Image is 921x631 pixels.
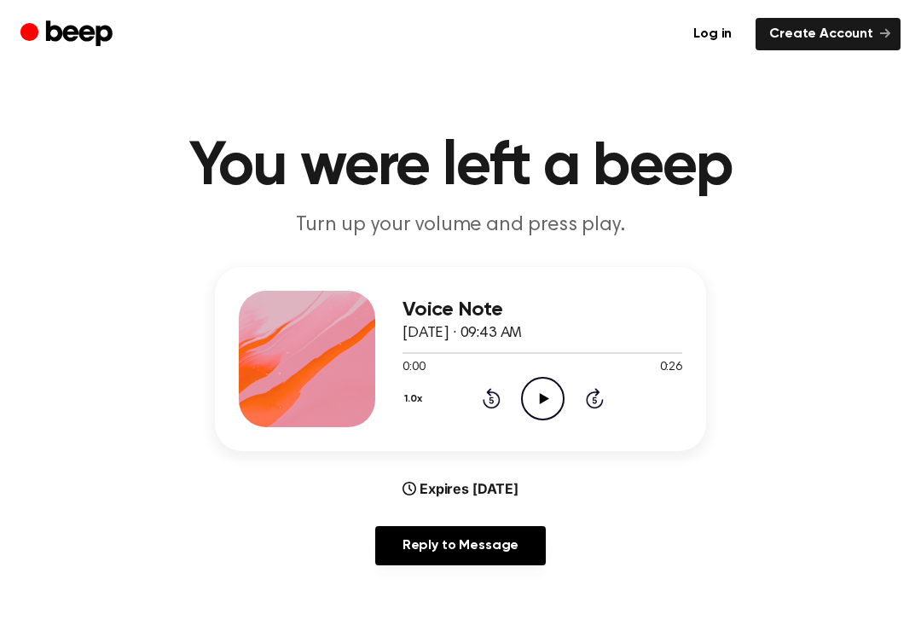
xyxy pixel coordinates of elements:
[20,18,117,51] a: Beep
[680,18,745,50] a: Log in
[133,211,788,240] p: Turn up your volume and press play.
[403,326,522,341] span: [DATE] · 09:43 AM
[403,478,518,499] div: Expires [DATE]
[24,136,897,198] h1: You were left a beep
[660,359,682,377] span: 0:26
[403,385,429,414] button: 1.0x
[403,298,682,321] h3: Voice Note
[375,526,546,565] a: Reply to Message
[403,359,425,377] span: 0:00
[756,18,901,50] a: Create Account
